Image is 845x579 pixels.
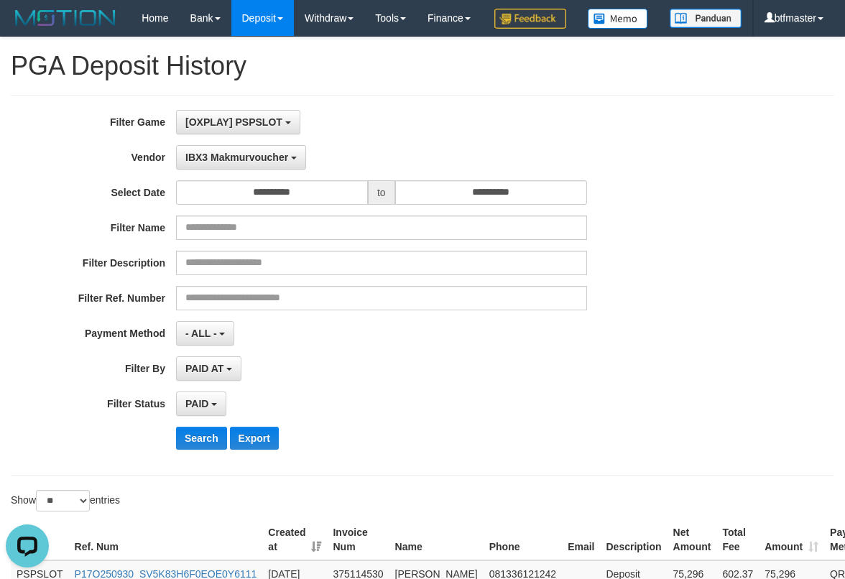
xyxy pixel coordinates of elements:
h1: PGA Deposit History [11,52,834,80]
img: Feedback.jpg [494,9,566,29]
th: Amount: activate to sort column ascending [759,519,824,560]
button: [OXPLAY] PSPSLOT [176,110,300,134]
select: Showentries [36,490,90,511]
button: PAID [176,392,226,416]
th: Name [389,519,484,560]
button: PAID AT [176,356,241,381]
img: panduan.png [670,9,742,28]
button: - ALL - [176,321,234,346]
th: Phone [484,519,562,560]
th: Created at: activate to sort column ascending [262,519,327,560]
button: IBX3 Makmurvoucher [176,145,306,170]
span: [OXPLAY] PSPSLOT [185,116,282,128]
th: Net Amount [668,519,717,560]
button: Open LiveChat chat widget [6,6,49,49]
span: PAID AT [185,363,223,374]
button: Search [176,427,227,450]
th: Ref. Num [69,519,263,560]
span: IBX3 Makmurvoucher [185,152,288,163]
th: Description [601,519,668,560]
th: Total Fee [716,519,759,560]
th: Invoice Num [327,519,389,560]
span: - ALL - [185,328,217,339]
span: PAID [185,398,208,409]
span: to [368,180,395,205]
th: Email [562,519,600,560]
img: MOTION_logo.png [11,7,120,29]
label: Show entries [11,490,120,511]
img: Button%20Memo.svg [588,9,648,29]
button: Export [230,427,279,450]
